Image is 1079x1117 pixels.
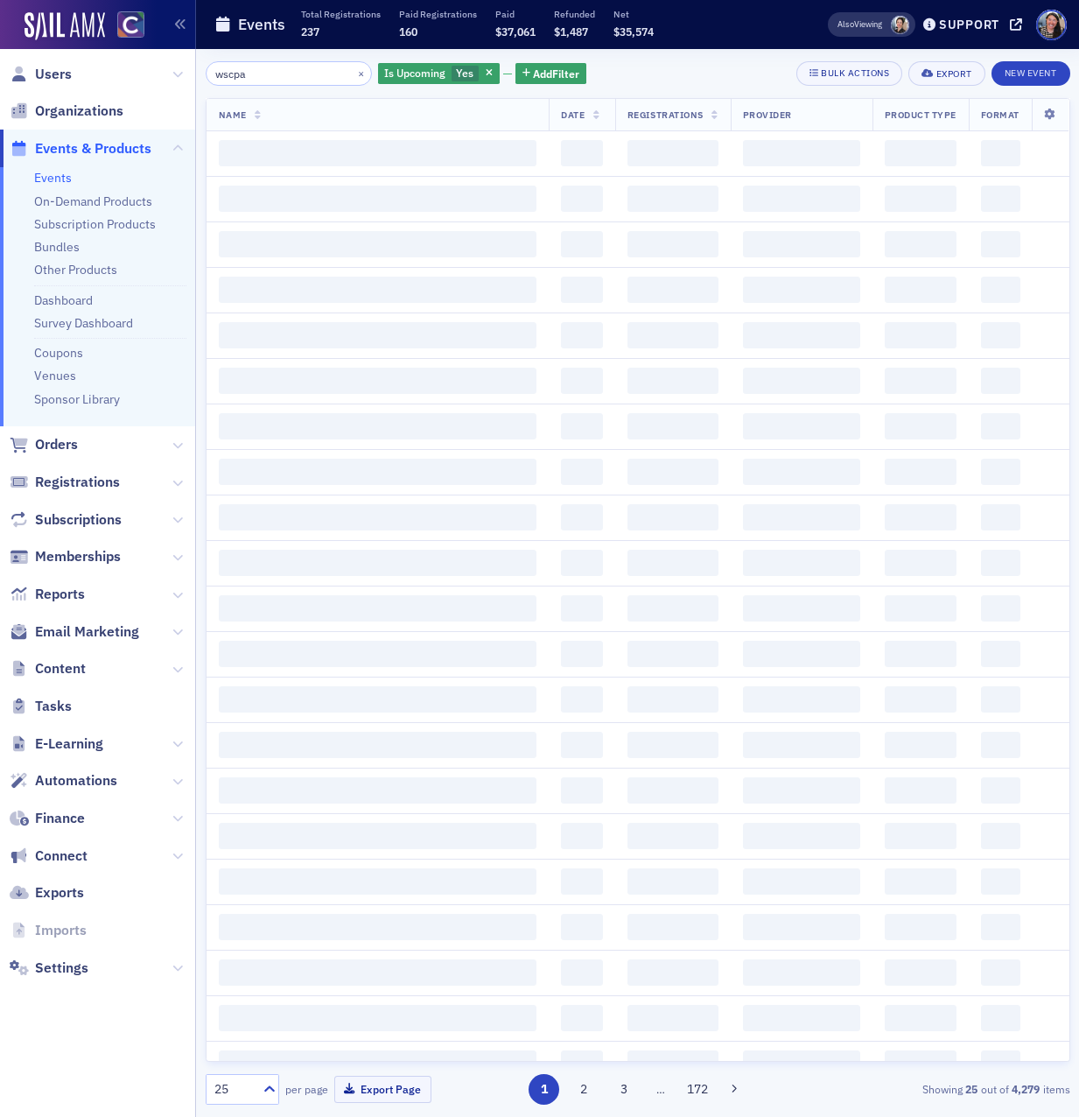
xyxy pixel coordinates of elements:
span: ‌ [561,413,603,439]
span: ‌ [219,231,537,257]
span: Registrations [35,473,120,492]
span: ‌ [561,823,603,849]
span: ‌ [627,1005,718,1031]
span: ‌ [219,1005,537,1031]
span: ‌ [561,1050,603,1077]
div: Export [936,69,972,79]
div: Yes [378,63,500,85]
span: Viewing [837,18,882,31]
span: ‌ [561,777,603,804]
a: On-Demand Products [34,193,152,209]
span: ‌ [561,322,603,348]
span: ‌ [219,686,537,713]
span: ‌ [885,732,956,758]
span: Provider [743,109,792,121]
span: ‌ [219,413,537,439]
span: ‌ [627,550,718,576]
span: ‌ [627,959,718,986]
span: ‌ [885,777,956,804]
span: ‌ [561,914,603,940]
img: SailAMX [25,12,105,40]
span: ‌ [627,868,718,895]
p: Paid Registrations [399,8,477,20]
span: Memberships [35,547,121,566]
span: ‌ [981,322,1020,348]
p: Paid [495,8,536,20]
span: ‌ [627,368,718,394]
span: ‌ [885,641,956,667]
span: ‌ [743,550,860,576]
input: Search… [206,61,373,86]
span: ‌ [561,368,603,394]
span: ‌ [981,914,1020,940]
span: ‌ [627,595,718,622]
span: Name [219,109,247,121]
button: AddFilter [515,63,587,85]
span: ‌ [981,1050,1020,1077]
span: ‌ [743,1005,860,1031]
span: ‌ [627,322,718,348]
span: ‌ [981,459,1020,485]
span: ‌ [561,732,603,758]
span: ‌ [981,140,1020,166]
span: ‌ [981,368,1020,394]
button: New Event [991,61,1070,86]
span: ‌ [627,231,718,257]
span: ‌ [981,231,1020,257]
span: ‌ [743,186,860,212]
span: $35,574 [613,25,654,39]
span: ‌ [627,823,718,849]
a: Automations [10,771,117,790]
span: ‌ [219,777,537,804]
a: Settings [10,959,88,978]
span: ‌ [885,868,956,895]
span: ‌ [885,322,956,348]
span: Yes [456,66,473,80]
a: Subscriptions [10,510,122,530]
span: ‌ [743,686,860,713]
span: ‌ [981,413,1020,439]
span: ‌ [561,641,603,667]
span: ‌ [885,186,956,212]
span: ‌ [743,504,860,530]
span: ‌ [561,1005,603,1031]
button: Export Page [334,1076,431,1103]
span: ‌ [743,277,860,303]
span: ‌ [885,959,956,986]
span: Exports [35,883,84,903]
span: ‌ [219,914,537,940]
span: ‌ [885,413,956,439]
a: Users [10,65,72,84]
span: ‌ [743,732,860,758]
span: ‌ [561,231,603,257]
span: Format [981,109,1019,121]
span: ‌ [885,1005,956,1031]
span: ‌ [885,595,956,622]
a: Bundles [34,239,80,255]
span: ‌ [981,686,1020,713]
div: Showing out of items [794,1081,1069,1097]
div: Bulk Actions [821,68,889,78]
span: ‌ [627,186,718,212]
span: E-Learning [35,734,103,754]
span: Date [561,109,585,121]
span: ‌ [627,413,718,439]
a: Events & Products [10,139,151,158]
span: Connect [35,847,88,866]
span: $37,061 [495,25,536,39]
span: ‌ [219,140,537,166]
a: Connect [10,847,88,866]
span: ‌ [743,1050,860,1077]
span: Tasks [35,697,72,716]
a: Finance [10,809,85,828]
span: ‌ [885,140,956,166]
span: ‌ [981,277,1020,303]
a: View Homepage [105,11,144,41]
span: ‌ [981,959,1020,986]
span: ‌ [627,641,718,667]
p: Total Registrations [301,8,381,20]
span: Reports [35,585,85,604]
a: Coupons [34,345,83,361]
span: ‌ [743,322,860,348]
